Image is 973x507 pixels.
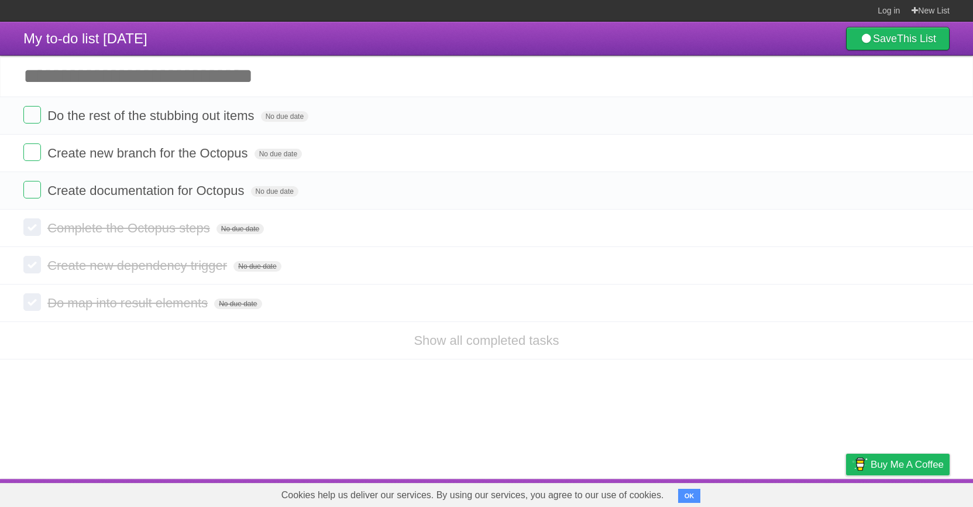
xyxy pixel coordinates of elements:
a: Privacy [831,482,861,504]
span: Create new dependency trigger [47,258,230,273]
span: No due date [261,111,308,122]
b: This List [897,33,936,44]
span: Do the rest of the stubbing out items [47,108,257,123]
button: OK [678,489,701,503]
label: Done [23,218,41,236]
span: Buy me a coffee [871,454,944,475]
label: Done [23,181,41,198]
span: Cookies help us deliver our services. By using our services, you agree to our use of cookies. [270,484,676,507]
span: No due date [214,299,262,309]
span: No due date [233,261,281,272]
span: No due date [251,186,298,197]
span: No due date [216,224,264,234]
span: Create new branch for the Octopus [47,146,250,160]
a: About [690,482,715,504]
label: Done [23,106,41,124]
img: Buy me a coffee [852,454,868,474]
a: Suggest a feature [876,482,950,504]
span: Complete the Octopus steps [47,221,213,235]
label: Done [23,143,41,161]
span: Create documentation for Octopus [47,183,247,198]
span: Do map into result elements [47,296,211,310]
a: SaveThis List [846,27,950,50]
label: Done [23,256,41,273]
span: No due date [255,149,302,159]
a: Show all completed tasks [414,333,559,348]
a: Developers [729,482,776,504]
a: Terms [791,482,817,504]
a: Buy me a coffee [846,454,950,475]
span: My to-do list [DATE] [23,30,147,46]
label: Done [23,293,41,311]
